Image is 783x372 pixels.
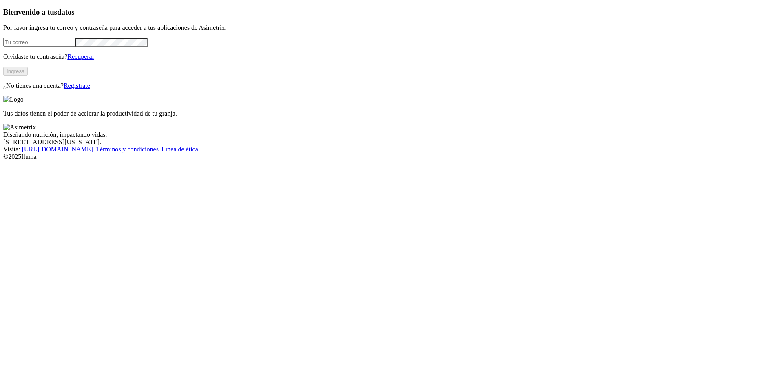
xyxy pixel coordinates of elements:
a: [URL][DOMAIN_NAME] [22,146,93,153]
input: Tu correo [3,38,75,47]
img: Logo [3,96,24,103]
p: ¿No tienes una cuenta? [3,82,780,89]
button: Ingresa [3,67,28,76]
img: Asimetrix [3,124,36,131]
a: Línea de ética [161,146,198,153]
p: Tus datos tienen el poder de acelerar la productividad de tu granja. [3,110,780,117]
a: Regístrate [64,82,90,89]
a: Términos y condiciones [96,146,159,153]
div: © 2025 Iluma [3,153,780,160]
a: Recuperar [67,53,94,60]
div: Visita : | | [3,146,780,153]
p: Por favor ingresa tu correo y contraseña para acceder a tus aplicaciones de Asimetrix: [3,24,780,31]
h3: Bienvenido a tus [3,8,780,17]
span: datos [57,8,75,16]
p: Olvidaste tu contraseña? [3,53,780,60]
div: Diseñando nutrición, impactando vidas. [3,131,780,138]
div: [STREET_ADDRESS][US_STATE]. [3,138,780,146]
